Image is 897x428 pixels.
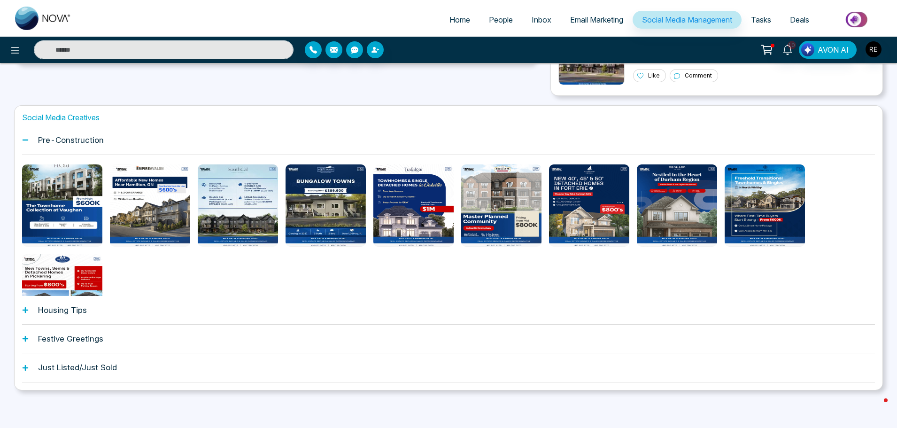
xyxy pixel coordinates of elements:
[570,15,623,24] span: Email Marketing
[38,334,103,343] h1: Festive Greetings
[532,15,551,24] span: Inbox
[781,11,819,29] a: Deals
[818,44,849,55] span: AVON AI
[38,363,117,372] h1: Just Listed/Just Sold
[685,71,712,80] p: Comment
[866,41,882,57] img: User Avatar
[633,11,742,29] a: Social Media Management
[788,41,796,49] span: 10
[776,41,799,57] a: 10
[865,396,888,419] iframe: Intercom live chat
[642,15,732,24] span: Social Media Management
[15,7,71,30] img: Nova CRM Logo
[22,113,875,122] h1: Social Media Creatives
[38,135,104,145] h1: Pre-Construction
[38,305,87,315] h1: Housing Tips
[648,71,660,80] p: Like
[751,15,771,24] span: Tasks
[522,11,561,29] a: Inbox
[489,15,513,24] span: People
[823,9,891,30] img: Market-place.gif
[440,11,479,29] a: Home
[801,43,814,56] img: Lead Flow
[449,15,470,24] span: Home
[799,41,857,59] button: AVON AI
[561,11,633,29] a: Email Marketing
[479,11,522,29] a: People
[742,11,781,29] a: Tasks
[790,15,809,24] span: Deals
